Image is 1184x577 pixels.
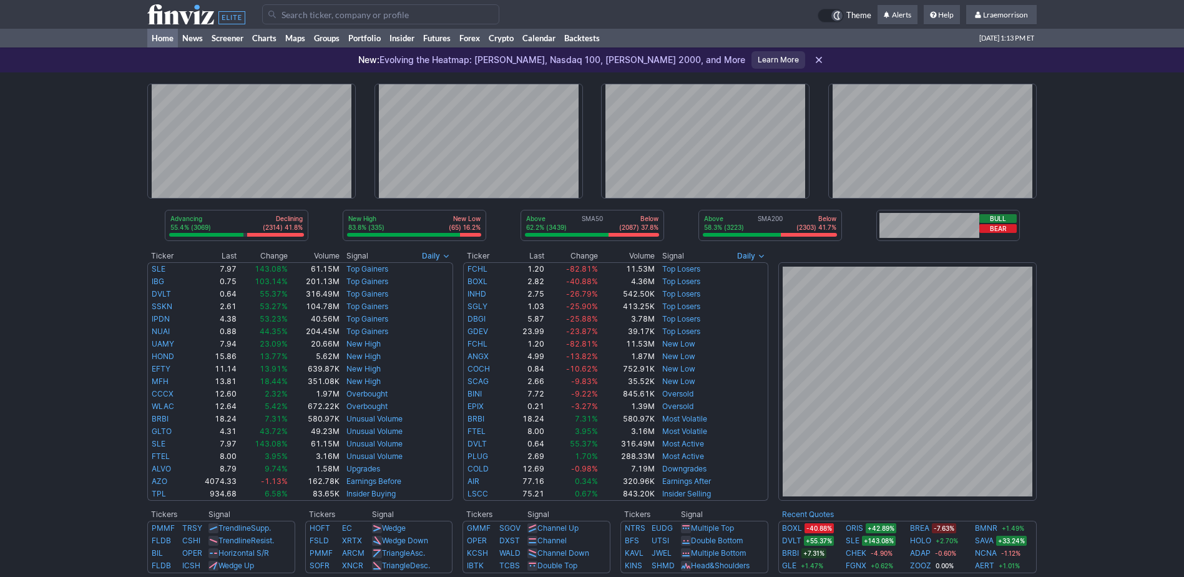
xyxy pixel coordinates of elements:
[467,364,490,373] a: COCH
[358,54,745,66] p: Evolving the Heatmap: [PERSON_NAME], Nasdaq 100, [PERSON_NAME] 2000, and More
[499,523,521,533] a: SGOV
[288,350,340,363] td: 5.62M
[188,438,237,450] td: 7.97
[152,352,174,361] a: HOND
[288,275,340,288] td: 201.13M
[537,536,567,545] a: Channel
[782,547,799,560] a: BRBI
[599,375,655,388] td: 35.52K
[288,375,340,388] td: 351.08K
[507,413,545,425] td: 18.24
[499,548,521,558] a: WALD
[281,29,310,47] a: Maps
[346,464,380,473] a: Upgrades
[571,377,598,386] span: -9.83%
[599,300,655,313] td: 413.25K
[346,377,381,386] a: New High
[207,29,248,47] a: Screener
[704,214,744,223] p: Above
[342,523,352,533] a: EC
[288,300,340,313] td: 104.78M
[260,302,288,311] span: 53.27%
[288,325,340,338] td: 204.45M
[265,451,288,461] span: 3.95%
[507,388,545,400] td: 7.72
[467,548,488,558] a: KCSH
[467,536,487,545] a: OPER
[152,523,175,533] a: PMMF
[979,214,1017,223] button: Bull
[599,363,655,375] td: 752.91K
[152,414,169,423] a: BRBI
[599,275,655,288] td: 4.36M
[975,560,994,572] a: AERT
[782,522,802,535] a: BOXL
[625,523,645,533] a: NTRS
[265,389,288,398] span: 2.32%
[467,352,489,361] a: ANGX
[560,29,604,47] a: Backtests
[691,548,746,558] a: Multiple Bottom
[152,464,171,473] a: ALVO
[288,425,340,438] td: 49.23M
[346,402,388,411] a: Overbought
[346,427,403,436] a: Unusual Volume
[846,9,871,22] span: Theme
[260,377,288,386] span: 18.44%
[263,223,303,232] p: (2314) 41.8%
[737,250,755,262] span: Daily
[449,223,481,232] p: (65) 16.2%
[846,547,866,560] a: CHEK
[662,489,711,498] a: Insider Selling
[348,223,384,232] p: 83.8% (335)
[288,313,340,325] td: 40.56M
[188,400,237,413] td: 12.64
[599,350,655,363] td: 1.87M
[262,4,499,24] input: Search
[975,522,997,535] a: BMNR
[288,363,340,375] td: 639.87K
[410,561,430,570] span: Desc.
[467,561,484,570] a: IBTK
[188,275,237,288] td: 0.75
[188,313,237,325] td: 4.38
[152,277,164,286] a: IBG
[342,548,364,558] a: ARCM
[288,288,340,300] td: 316.49M
[385,29,419,47] a: Insider
[237,250,288,262] th: Change
[507,363,545,375] td: 0.84
[260,339,288,348] span: 23.09%
[846,560,866,572] a: FGNX
[342,561,363,570] a: XNCR
[507,450,545,463] td: 2.69
[652,548,672,558] a: JWEL
[152,439,165,448] a: SLE
[599,262,655,275] td: 11.53M
[346,339,381,348] a: New High
[599,450,655,463] td: 288.33M
[619,214,658,223] p: Below
[662,389,693,398] a: Oversold
[625,548,643,558] a: KAVL
[310,523,330,533] a: HOFT
[662,339,695,348] a: New Low
[152,302,172,311] a: SSKN
[218,523,271,533] a: TrendlineSupp.
[288,388,340,400] td: 1.97M
[599,250,655,262] th: Volume
[966,5,1037,25] a: Lraemorrison
[260,289,288,298] span: 55.37%
[152,476,167,486] a: AZO
[188,450,237,463] td: 8.00
[346,414,403,423] a: Unusual Volume
[255,439,288,448] span: 143.08%
[188,338,237,350] td: 7.94
[467,523,491,533] a: GMMF
[419,29,455,47] a: Futures
[152,364,170,373] a: EFTY
[152,264,165,274] a: SLE
[599,338,655,350] td: 11.53M
[537,561,577,570] a: Double Top
[218,523,251,533] span: Trendline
